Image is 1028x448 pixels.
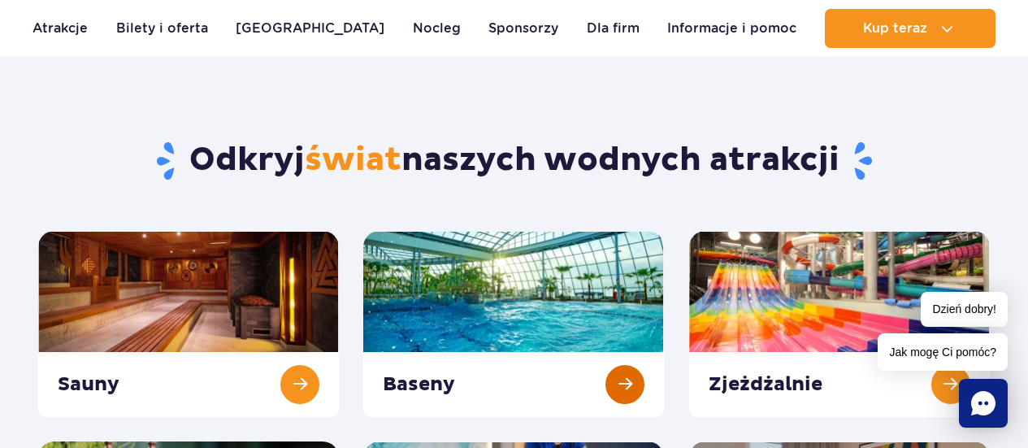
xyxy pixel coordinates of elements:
a: [GEOGRAPHIC_DATA] [236,9,384,48]
button: Kup teraz [825,9,995,48]
a: Sponsorzy [488,9,558,48]
a: Dla firm [587,9,640,48]
span: Kup teraz [863,21,927,36]
h1: Odkryj naszych wodnych atrakcji [38,140,990,182]
a: Nocleg [413,9,461,48]
a: Atrakcje [33,9,88,48]
div: Chat [959,379,1008,428]
a: Informacje i pomoc [667,9,796,48]
span: świat [305,140,401,181]
a: Bilety i oferta [116,9,208,48]
span: Dzień dobry! [921,292,1008,327]
span: Jak mogę Ci pomóc? [878,333,1008,371]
